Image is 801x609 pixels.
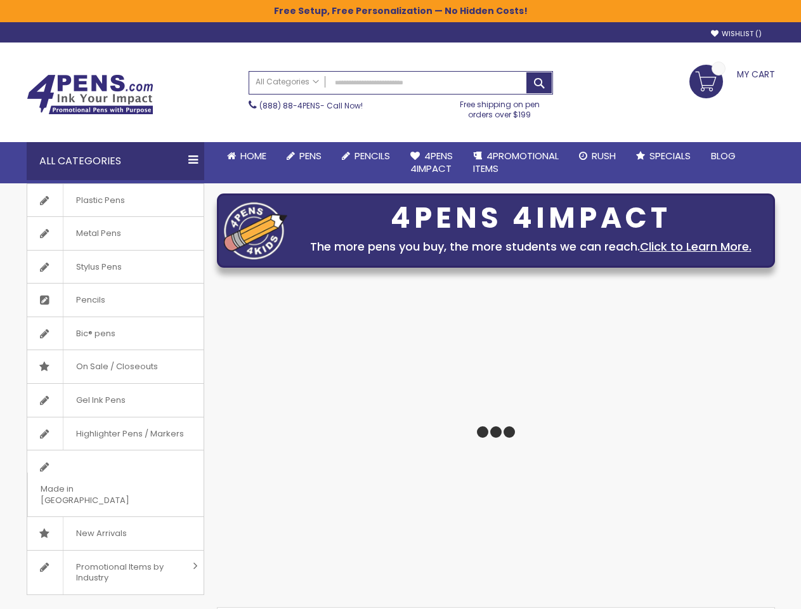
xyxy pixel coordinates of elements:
a: Highlighter Pens / Markers [27,417,204,450]
a: Blog [701,142,746,170]
span: Home [240,149,266,162]
div: Free shipping on pen orders over $199 [446,95,553,120]
div: The more pens you buy, the more students we can reach. [294,238,768,256]
a: 4Pens4impact [400,142,463,183]
a: All Categories [249,72,325,93]
span: Rush [592,149,616,162]
span: 4Pens 4impact [410,149,453,175]
a: Click to Learn More. [640,239,752,254]
span: Pens [299,149,322,162]
span: Metal Pens [63,217,134,250]
span: Promotional Items by Industry [63,551,188,594]
span: Gel Ink Pens [63,384,138,417]
a: Promotional Items by Industry [27,551,204,594]
a: (888) 88-4PENS [259,100,320,111]
a: Gel Ink Pens [27,384,204,417]
img: 4Pens Custom Pens and Promotional Products [27,74,153,115]
div: 4PENS 4IMPACT [294,205,768,232]
a: Bic® pens [27,317,204,350]
span: Pencils [63,284,118,317]
a: Pencils [332,142,400,170]
span: - Call Now! [259,100,363,111]
span: Highlighter Pens / Markers [63,417,197,450]
span: All Categories [256,77,319,87]
a: Wishlist [711,29,762,39]
a: Pencils [27,284,204,317]
a: Metal Pens [27,217,204,250]
a: Home [217,142,277,170]
a: Plastic Pens [27,184,204,217]
span: Pencils [355,149,390,162]
a: Made in [GEOGRAPHIC_DATA] [27,450,204,516]
span: On Sale / Closeouts [63,350,171,383]
span: Bic® pens [63,317,128,350]
span: Stylus Pens [63,251,134,284]
span: Specials [649,149,691,162]
a: Stylus Pens [27,251,204,284]
a: On Sale / Closeouts [27,350,204,383]
a: Rush [569,142,626,170]
a: 4PROMOTIONALITEMS [463,142,569,183]
a: Pens [277,142,332,170]
span: Made in [GEOGRAPHIC_DATA] [27,473,172,516]
span: Blog [711,149,736,162]
span: 4PROMOTIONAL ITEMS [473,149,559,175]
a: Specials [626,142,701,170]
a: New Arrivals [27,517,204,550]
span: Plastic Pens [63,184,138,217]
span: New Arrivals [63,517,140,550]
img: four_pen_logo.png [224,202,287,259]
div: All Categories [27,142,204,180]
